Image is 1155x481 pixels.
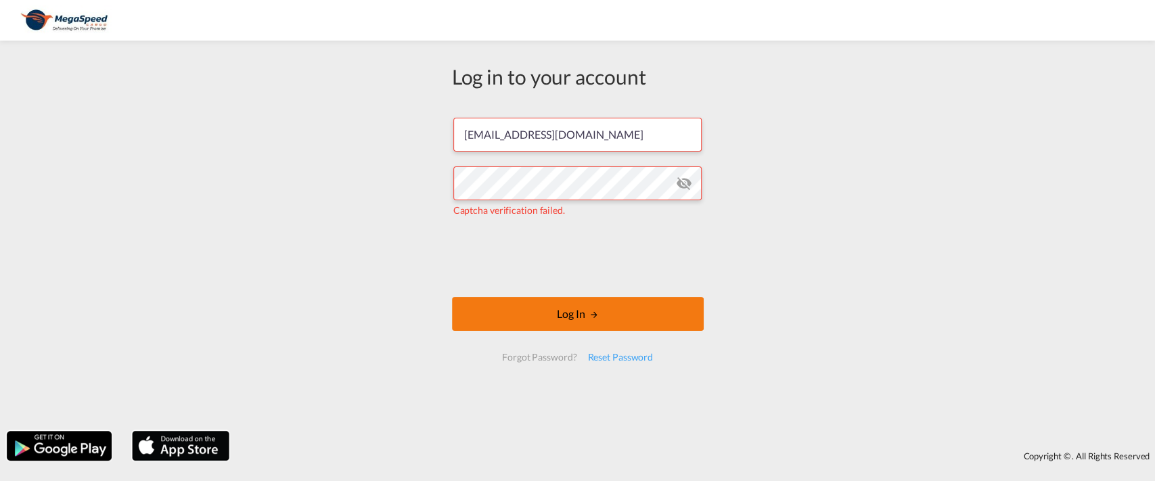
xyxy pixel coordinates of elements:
div: Forgot Password? [497,345,582,369]
md-icon: icon-eye-off [676,175,692,191]
iframe: reCAPTCHA [475,231,681,283]
img: apple.png [131,430,231,462]
span: Captcha verification failed. [453,204,565,216]
img: google.png [5,430,113,462]
div: Reset Password [582,345,658,369]
img: ad002ba0aea611eda5429768204679d3.JPG [20,5,112,36]
button: LOGIN [452,297,704,331]
div: Copyright © . All Rights Reserved [236,444,1155,467]
input: Enter email/phone number [453,118,702,152]
div: Log in to your account [452,62,704,91]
